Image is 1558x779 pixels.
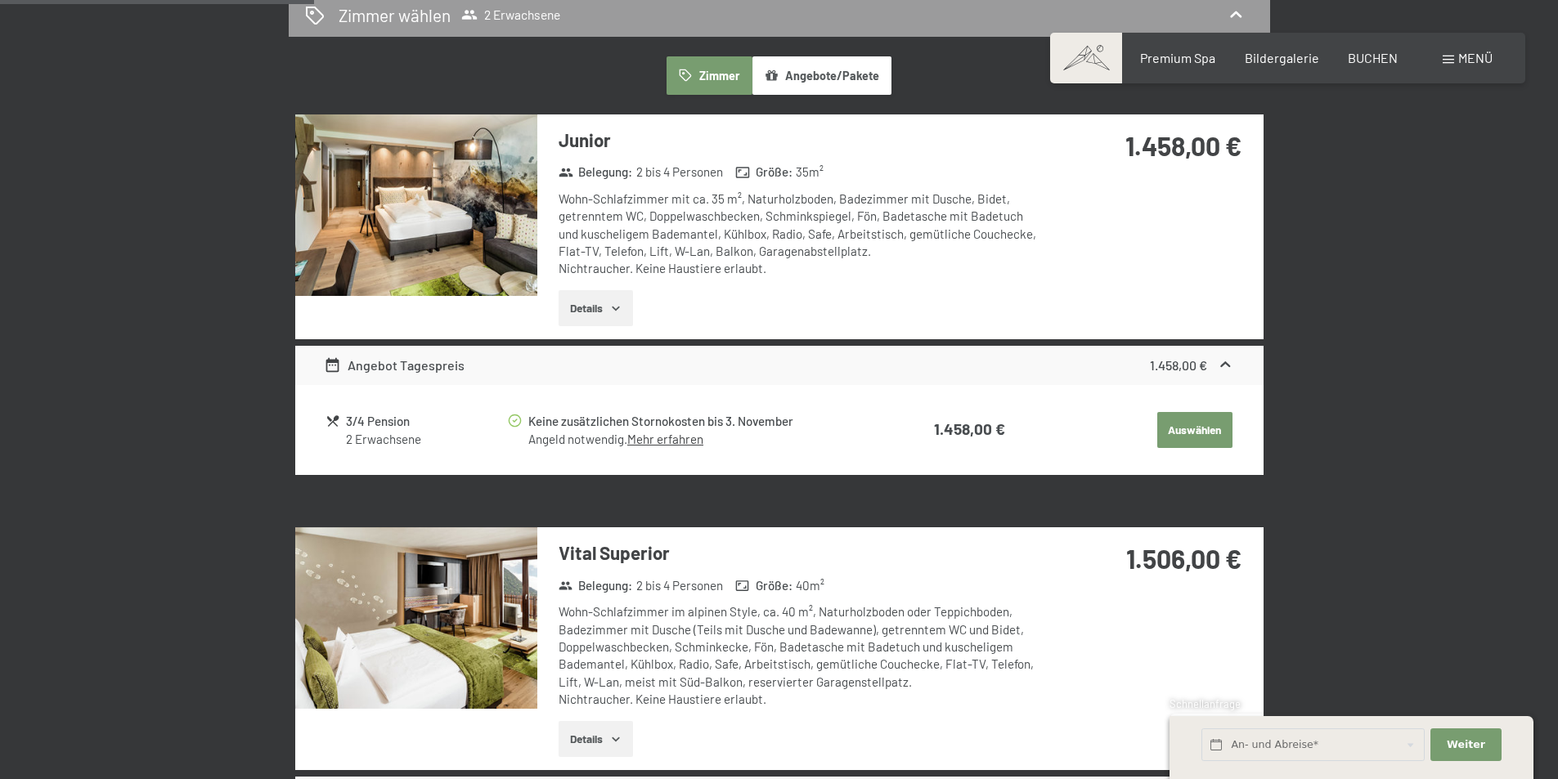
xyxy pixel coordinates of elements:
[636,163,723,181] span: 2 bis 4 Personen
[528,412,869,431] div: Keine zusätzlichen Stornokosten bis 3. November
[1126,543,1241,574] strong: 1.506,00 €
[559,128,1045,153] h3: Junior
[752,56,891,94] button: Angebote/Pakete
[627,432,703,446] a: Mehr erfahren
[559,577,633,594] strong: Belegung :
[667,56,752,94] button: Zimmer
[934,419,1005,438] strong: 1.458,00 €
[339,3,451,27] h2: Zimmer wählen
[735,577,792,594] strong: Größe :
[1125,130,1241,161] strong: 1.458,00 €
[1140,50,1215,65] a: Premium Spa
[1157,412,1232,448] button: Auswählen
[636,577,723,594] span: 2 bis 4 Personen
[346,412,505,431] div: 3/4 Pension
[1170,697,1241,710] span: Schnellanfrage
[1245,50,1319,65] a: Bildergalerie
[346,431,505,448] div: 2 Erwachsene
[559,190,1045,277] div: Wohn-Schlafzimmer mit ca. 35 m², Naturholzboden, Badezimmer mit Dusche, Bidet, getrenntem WC, Dop...
[528,431,869,448] div: Angeld notwendig.
[559,603,1045,708] div: Wohn-Schlafzimmer im alpinen Style, ca. 40 m², Naturholzboden oder Teppichboden, Badezimmer mit D...
[796,577,824,594] span: 40 m²
[1458,50,1493,65] span: Menü
[559,163,633,181] strong: Belegung :
[1430,728,1501,762] button: Weiter
[1150,357,1207,373] strong: 1.458,00 €
[295,346,1264,385] div: Angebot Tagespreis1.458,00 €
[295,527,537,709] img: mss_renderimg.php
[461,7,560,23] span: 2 Erwachsene
[559,540,1045,566] h3: Vital Superior
[559,721,633,757] button: Details
[559,290,633,326] button: Details
[796,163,824,181] span: 35 m²
[1348,50,1398,65] a: BUCHEN
[295,114,537,296] img: mss_renderimg.php
[1447,737,1485,752] span: Weiter
[324,356,465,375] div: Angebot Tagespreis
[735,163,792,181] strong: Größe :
